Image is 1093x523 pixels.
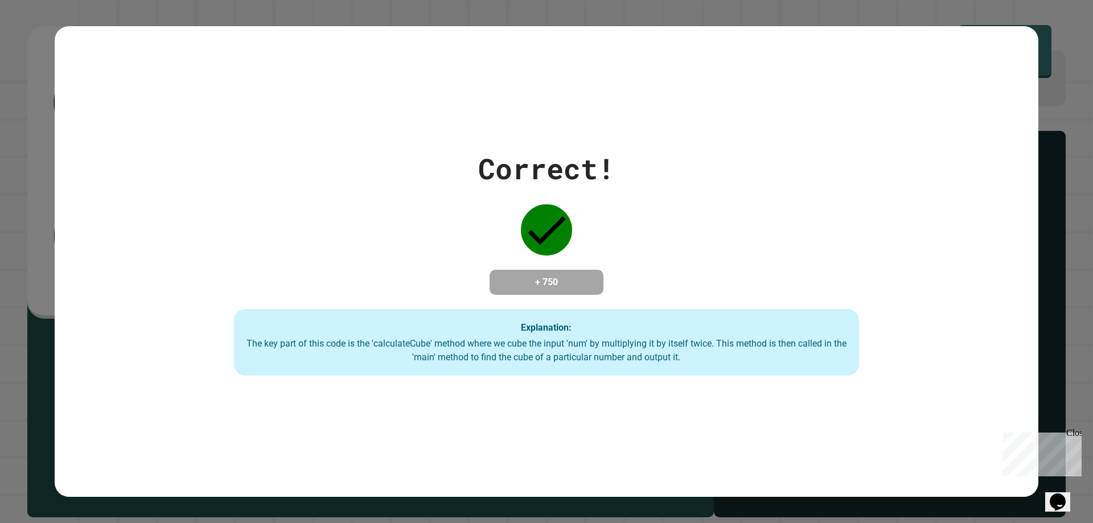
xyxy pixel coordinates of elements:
div: Correct! [478,147,615,190]
h4: + 750 [501,275,592,289]
iframe: chat widget [999,428,1082,476]
strong: Explanation: [521,322,572,332]
iframe: chat widget [1045,477,1082,512]
div: The key part of this code is the 'calculateCube' method where we cube the input 'num' by multiply... [245,337,848,364]
div: Chat with us now!Close [5,5,79,72]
